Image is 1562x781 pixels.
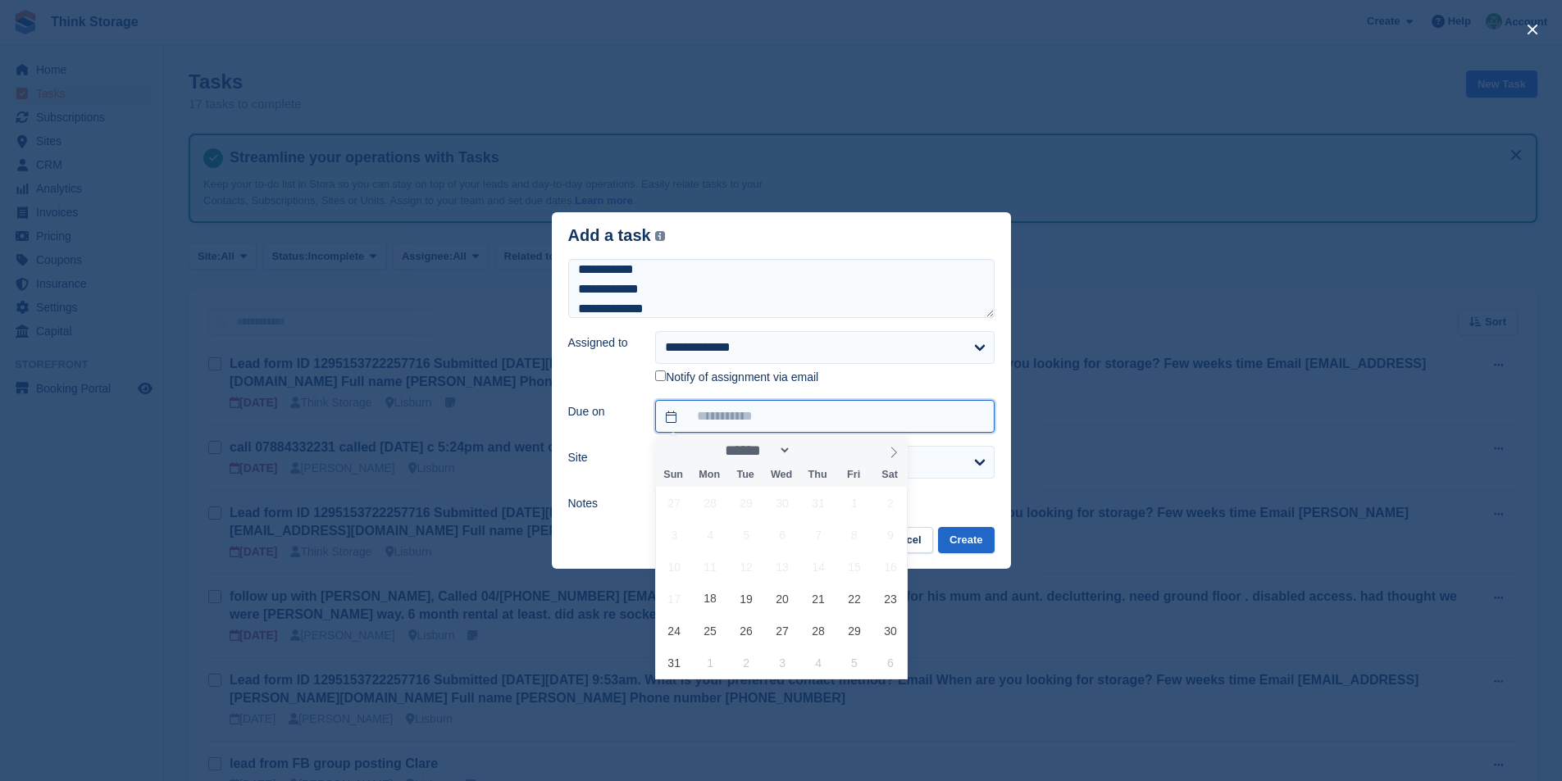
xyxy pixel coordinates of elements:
span: July 27, 2025 [658,487,690,519]
span: August 8, 2025 [839,519,871,551]
span: August 26, 2025 [731,615,763,647]
img: icon-info-grey-7440780725fd019a000dd9b08b2336e03edf1995a4989e88bcd33f0948082b44.svg [655,231,665,241]
span: August 21, 2025 [803,583,835,615]
select: Month [720,442,792,459]
input: Year [791,442,843,459]
span: August 20, 2025 [767,583,799,615]
span: August 16, 2025 [874,551,906,583]
span: August 24, 2025 [658,615,690,647]
span: August 14, 2025 [803,551,835,583]
span: August 27, 2025 [767,615,799,647]
label: Assigned to [568,334,636,352]
span: September 2, 2025 [731,647,763,679]
span: August 2, 2025 [874,487,906,519]
span: Fri [836,470,872,480]
label: Due on [568,403,636,420]
span: August 11, 2025 [694,551,726,583]
span: September 1, 2025 [694,647,726,679]
span: Wed [763,470,799,480]
span: September 5, 2025 [839,647,871,679]
button: close [1519,16,1546,43]
span: August 12, 2025 [731,551,763,583]
span: August 30, 2025 [874,615,906,647]
span: August 17, 2025 [658,583,690,615]
span: Sat [872,470,908,480]
span: August 18, 2025 [694,583,726,615]
span: September 3, 2025 [767,647,799,679]
span: July 30, 2025 [767,487,799,519]
span: August 23, 2025 [874,583,906,615]
label: Site [568,449,636,466]
span: September 4, 2025 [803,647,835,679]
span: Thu [799,470,836,480]
span: August 25, 2025 [694,615,726,647]
span: August 28, 2025 [803,615,835,647]
input: Notify of assignment via email [655,370,666,381]
span: August 5, 2025 [731,519,763,551]
span: August 3, 2025 [658,519,690,551]
label: Notify of assignment via email [655,370,818,385]
span: Sun [655,470,691,480]
span: August 22, 2025 [839,583,871,615]
span: July 29, 2025 [731,487,763,519]
span: August 19, 2025 [731,583,763,615]
button: Create [938,527,994,554]
span: August 7, 2025 [803,519,835,551]
div: Add a task [568,226,666,245]
span: July 28, 2025 [694,487,726,519]
span: August 29, 2025 [839,615,871,647]
label: Notes [568,495,636,512]
span: August 10, 2025 [658,551,690,583]
span: August 13, 2025 [767,551,799,583]
span: August 4, 2025 [694,519,726,551]
span: Tue [727,470,763,480]
span: August 15, 2025 [839,551,871,583]
span: September 6, 2025 [874,647,906,679]
span: August 6, 2025 [767,519,799,551]
span: July 31, 2025 [803,487,835,519]
span: August 1, 2025 [839,487,871,519]
span: Mon [691,470,727,480]
span: August 31, 2025 [658,647,690,679]
span: August 9, 2025 [874,519,906,551]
